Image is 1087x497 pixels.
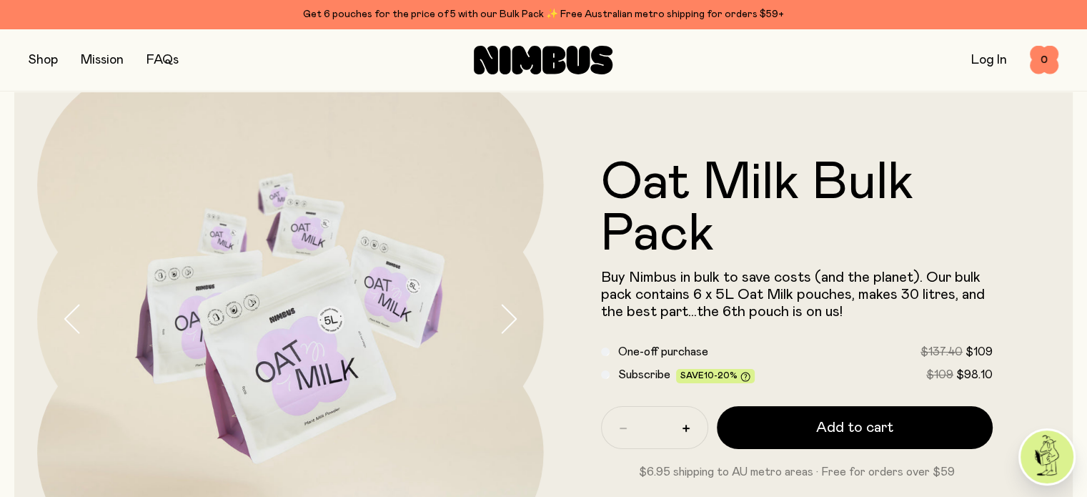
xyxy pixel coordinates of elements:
a: Mission [81,54,124,67]
a: Log In [971,54,1007,67]
a: FAQs [147,54,179,67]
span: Buy Nimbus in bulk to save costs (and the planet). Our bulk pack contains 6 x 5L Oat Milk pouches... [601,270,985,319]
img: agent [1021,430,1073,483]
h1: Oat Milk Bulk Pack [601,157,993,260]
span: Save [680,371,750,382]
span: Add to cart [816,418,893,438]
span: Subscribe [618,369,670,380]
span: $98.10 [956,369,993,380]
div: Get 6 pouches for the price of 5 with our Bulk Pack ✨ Free Australian metro shipping for orders $59+ [29,6,1058,23]
span: $109 [966,346,993,358]
button: Add to cart [717,406,993,449]
span: One-off purchase [618,346,708,358]
p: $6.95 shipping to AU metro areas · Free for orders over $59 [601,463,993,481]
span: $109 [926,369,953,380]
button: 0 [1030,46,1058,74]
span: 10-20% [704,371,738,380]
span: $137.40 [920,346,963,358]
